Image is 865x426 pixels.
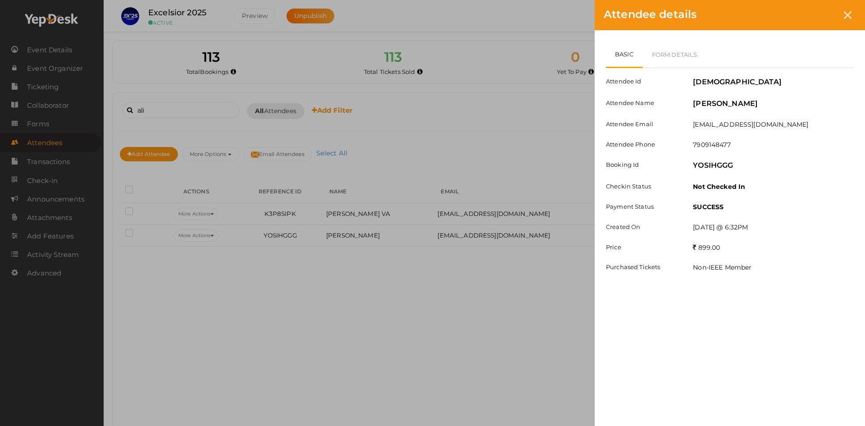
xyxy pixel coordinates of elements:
label: [DEMOGRAPHIC_DATA] [693,77,782,87]
li: Non-IEEE Member [693,263,854,272]
div: 899.00 [686,243,860,252]
label: 7909148477 [693,140,730,149]
label: Attendee Phone [599,140,686,149]
label: YOSIHGGG [693,160,733,171]
a: Form Details [642,41,707,68]
b: SUCCESS [693,203,724,211]
span: Attendee details [604,8,697,21]
label: Attendee Id [599,77,686,86]
label: Attendee Email [599,120,686,128]
label: Created On [599,223,686,231]
label: [EMAIL_ADDRESS][DOMAIN_NAME] [693,120,808,129]
b: Not Checked In [693,183,745,191]
label: Attendee Name [599,99,686,107]
label: Booking Id [599,160,686,169]
label: Price [599,243,686,252]
label: [DATE] @ 6:32PM [693,223,748,232]
label: Payment Status [599,202,686,211]
a: Basic [606,41,642,68]
label: Purchased Tickets [599,263,686,271]
label: Checkin Status [599,182,686,191]
label: [PERSON_NAME] [693,99,758,109]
